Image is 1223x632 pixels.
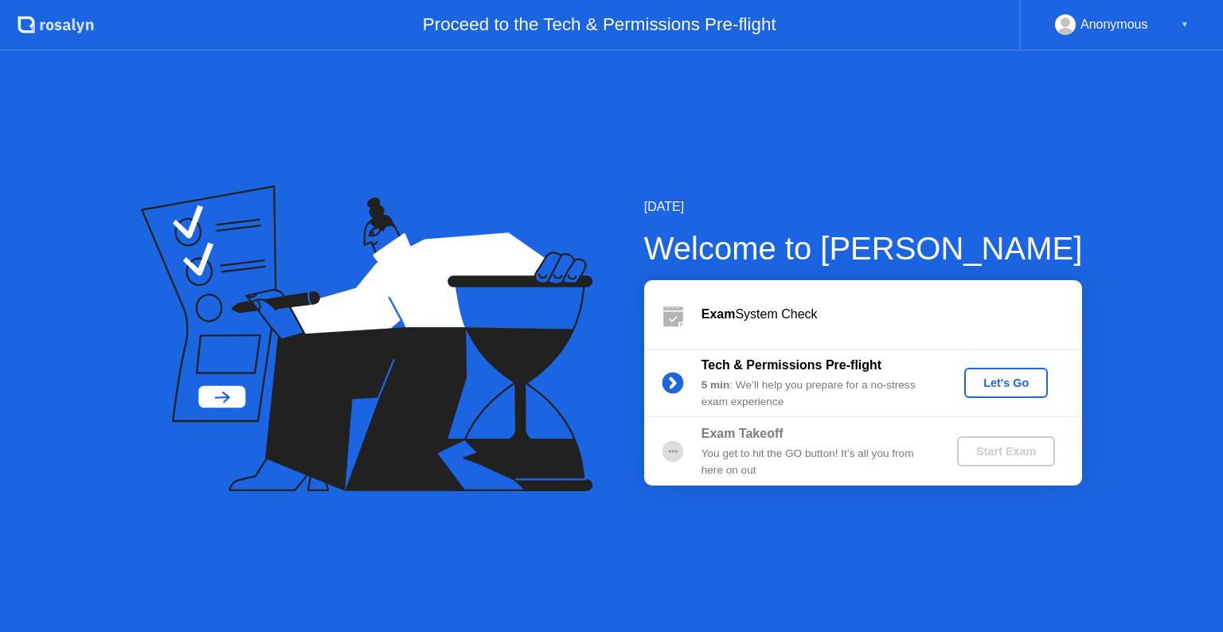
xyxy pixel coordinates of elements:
div: [DATE] [644,197,1083,217]
div: Start Exam [963,445,1049,458]
b: Exam [701,307,736,321]
b: 5 min [701,379,730,391]
b: Tech & Permissions Pre-flight [701,358,881,372]
div: Anonymous [1080,14,1148,35]
div: You get to hit the GO button! It’s all you from here on out [701,446,931,478]
div: ▼ [1181,14,1189,35]
div: : We’ll help you prepare for a no-stress exam experience [701,377,931,410]
button: Start Exam [957,436,1055,466]
div: Let's Go [971,376,1041,389]
button: Let's Go [964,368,1048,398]
b: Exam Takeoff [701,427,783,440]
div: System Check [701,305,1082,324]
div: Welcome to [PERSON_NAME] [644,224,1083,272]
